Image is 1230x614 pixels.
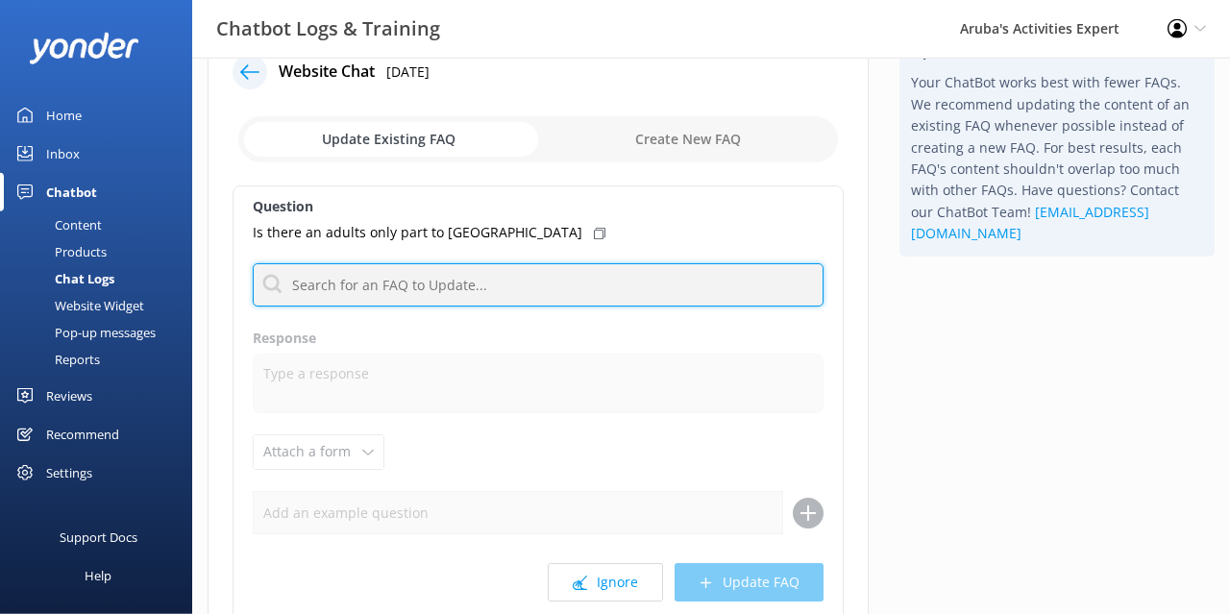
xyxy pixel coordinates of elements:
[279,60,375,85] h4: Website Chat
[46,415,119,454] div: Recommend
[46,454,92,492] div: Settings
[46,377,92,415] div: Reviews
[253,222,582,243] p: Is there an adults only part to [GEOGRAPHIC_DATA]
[46,96,82,135] div: Home
[46,173,97,211] div: Chatbot
[386,61,430,83] p: [DATE]
[12,211,192,238] a: Content
[12,265,192,292] a: Chat Logs
[216,13,440,44] h3: Chatbot Logs & Training
[548,563,663,602] button: Ignore
[12,211,102,238] div: Content
[911,72,1203,244] p: Your ChatBot works best with fewer FAQs. We recommend updating the content of an existing FAQ whe...
[12,265,114,292] div: Chat Logs
[29,33,139,64] img: yonder-white-logo.png
[85,556,111,595] div: Help
[12,346,192,373] a: Reports
[12,238,192,265] a: Products
[12,346,100,373] div: Reports
[12,319,156,346] div: Pop-up messages
[46,135,80,173] div: Inbox
[12,238,107,265] div: Products
[253,196,824,217] label: Question
[253,491,783,534] input: Add an example question
[253,328,824,349] label: Response
[12,292,192,319] a: Website Widget
[60,518,137,556] div: Support Docs
[12,292,144,319] div: Website Widget
[12,319,192,346] a: Pop-up messages
[253,263,824,307] input: Search for an FAQ to Update...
